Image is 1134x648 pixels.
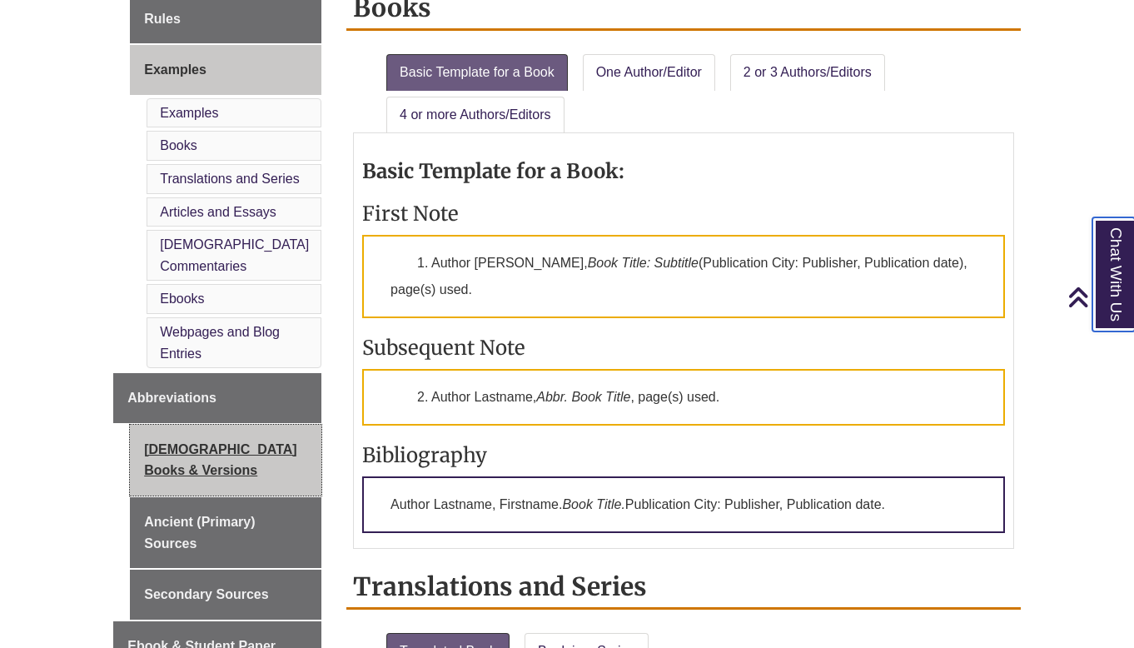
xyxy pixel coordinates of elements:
[130,45,321,95] a: Examples
[1067,286,1130,308] a: Back to Top
[113,373,321,423] a: Abbreviations
[160,106,218,120] a: Examples
[362,158,624,184] strong: Basic Template for a Book:
[362,476,1005,533] p: Author Lastname, Firstname. Publication City: Publisher, Publication date.
[346,566,1021,610] h2: Translations and Series
[160,237,309,273] a: [DEMOGRAPHIC_DATA] Commentaries
[386,54,568,91] a: Basic Template for a Book
[160,138,196,152] a: Books
[362,335,1005,361] h3: Subsequent Note
[130,497,321,568] a: Ancient (Primary) Sources
[583,54,715,91] a: One Author/Editor
[730,54,885,91] a: 2 or 3 Authors/Editors
[362,442,1005,468] h3: Bibliography
[362,235,1005,318] p: 1. Author [PERSON_NAME], (Publication City: Publisher, Publication date), page(s) used.
[386,97,564,133] a: 4 or more Authors/Editors
[160,292,204,306] a: Ebooks
[130,570,321,620] a: Secondary Sources
[130,425,321,496] a: [DEMOGRAPHIC_DATA] Books & Versions
[160,172,300,186] a: Translations and Series
[588,256,699,270] em: Book Title: Subtitle
[127,391,216,405] span: Abbreviations
[536,390,630,404] em: Abbr. Book Title
[160,205,276,219] a: Articles and Essays
[362,369,1005,426] p: 2. Author Lastname, , page(s) used.
[562,497,624,511] em: Book Title.
[362,201,1005,227] h3: First Note
[160,325,280,361] a: Webpages and Blog Entries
